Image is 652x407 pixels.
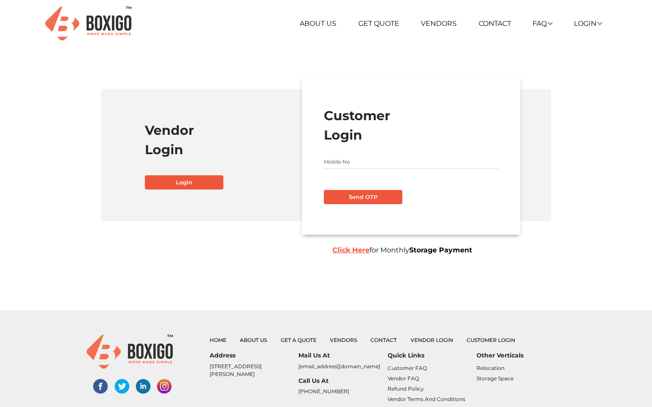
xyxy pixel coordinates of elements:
[388,352,476,359] h6: Quick Links
[574,19,602,28] a: Login
[210,352,298,359] h6: Address
[332,246,370,254] a: Click Here
[421,19,457,28] a: Vendors
[210,363,298,378] p: [STREET_ADDRESS][PERSON_NAME]
[324,106,498,145] h1: Customer Login
[324,190,402,205] button: Send OTP
[136,379,150,394] img: linked-in-social-links
[145,121,320,159] h1: Vendor Login
[358,19,399,28] a: Get Quote
[281,337,317,343] a: Get a Quote
[388,375,419,382] a: Vendor FAQ
[93,379,108,394] img: facebook-social-links
[324,155,498,169] input: Mobile No
[388,385,424,392] a: Refund Policy
[298,388,349,395] a: [PHONE_NUMBER]
[388,396,465,402] a: Vendor Terms and Conditions
[145,175,223,190] a: Login
[298,363,380,370] a: [EMAIL_ADDRESS][DOMAIN_NAME]
[533,19,552,28] a: FAQ
[476,352,565,359] h6: Other Verticals
[87,335,173,369] img: boxigo_logo_small
[240,337,267,343] a: About Us
[411,337,453,343] a: Vendor Login
[409,246,472,254] b: Storage Payment
[476,375,514,382] a: Storage Space
[326,245,572,255] div: for Monthly
[330,337,357,343] a: Vendors
[370,337,397,343] a: Contact
[157,379,172,394] img: instagram-social-links
[210,337,226,343] a: Home
[298,377,387,385] h6: Call Us At
[479,19,511,28] a: Contact
[300,19,336,28] a: About Us
[467,337,515,343] a: Customer Login
[45,6,132,40] img: Boxigo
[476,365,505,371] a: Relocation
[388,365,427,371] a: Customer FAQ
[298,352,387,359] h6: Mail Us At
[115,379,129,394] img: twitter-social-links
